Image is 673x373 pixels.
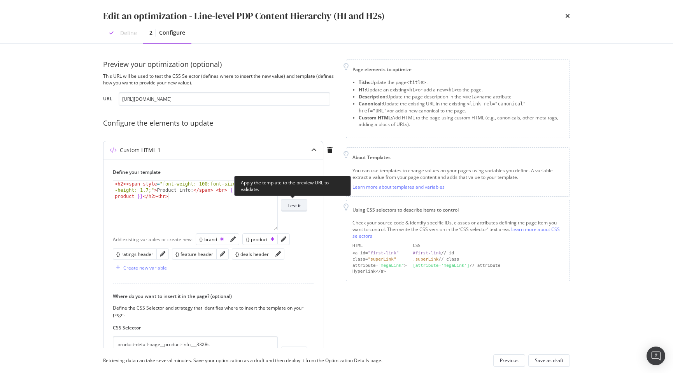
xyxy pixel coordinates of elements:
button: Test it [281,347,307,359]
div: pencil [275,251,281,257]
button: {} ratings header [116,249,153,259]
div: // class [413,256,563,263]
label: Where do you want to insert it in the page? (optional) [113,293,307,299]
input: https://www.example.com [119,92,330,106]
span: <h1> [446,87,457,93]
li: Update the page . [359,79,563,86]
div: Custom HTML 1 [120,146,161,154]
div: About Templates [352,154,563,161]
div: Save as draft [535,357,563,364]
strong: Description: [359,93,387,100]
div: This URL will be used to test the CSS Selector (defines where to insert the new value) and templa... [103,73,336,86]
textarea: .product-detail-page__product-info___33XRs [113,336,278,360]
span: <h1> [407,87,418,93]
strong: Title: [359,79,370,86]
div: pencil [160,251,165,257]
div: // id [413,250,563,256]
strong: Custom HTML: [359,114,392,121]
div: Check your source code & identify specific IDs, classes or attributes defining the page item you ... [352,219,563,239]
div: <a id= [352,250,407,256]
div: #first-link [413,250,441,256]
div: Define the CSS Selector and strategy that identifies where to insert the template on your page. [113,305,307,318]
div: Add existing variables or create new: [113,236,193,243]
div: Create new variable [123,264,167,271]
div: // attribute [413,263,563,269]
div: You can use templates to change values on your pages using variables you define. A variable extra... [352,167,563,180]
div: Open Intercom Messenger [647,347,665,365]
li: Update an existing or add a new to the page. [359,86,563,93]
label: Define your template [113,169,307,175]
div: Using CSS selectors to describe items to control [352,207,563,213]
div: Page elements to optimize [352,66,563,73]
span: <title> [407,80,426,85]
button: {} deals header [235,249,269,259]
div: Define [120,29,137,37]
div: Test it [287,202,301,209]
div: Configure the elements to update [103,118,336,128]
div: CSS [413,243,563,249]
div: Preview your optimization (optional) [103,60,336,70]
div: {} brand [199,236,224,243]
div: pencil [230,236,236,242]
div: "megaLink" [378,263,404,268]
div: Previous [500,357,519,364]
span: <link rel="canonical" href="URL"> [359,101,526,114]
span: <meta> [463,94,479,100]
button: {} brand [199,235,224,244]
div: "first-link" [368,250,399,256]
div: {} deals header [235,251,269,257]
div: class= [352,256,407,263]
div: pencil [281,236,286,242]
div: 2 [149,29,152,37]
strong: H1: [359,86,366,93]
label: CSS Selector [113,324,307,331]
div: times [565,9,570,23]
a: Learn more about templates and variables [352,184,445,190]
li: Update the existing URL in the existing or add a new canonical to the page. [359,100,563,114]
strong: Canonical: [359,100,383,107]
div: Retrieving data can take several minutes. Save your optimization as a draft and then deploy it fr... [103,357,382,364]
label: URL [103,95,112,104]
li: Update the page description in the name attribute [359,93,563,100]
button: Previous [493,354,525,367]
div: attribute= > [352,263,407,269]
button: Test it [281,199,307,212]
li: Add HTML to the page using custom HTML (e.g., canonicals, other meta tags, adding a block of URLs). [359,114,563,128]
div: {} ratings header [116,251,153,257]
div: {} feature header [175,251,213,257]
div: HTML [352,243,407,249]
div: "superLink" [368,257,396,262]
a: Learn more about CSS selectors [352,226,560,239]
button: Create new variable [113,261,167,274]
div: [attribute='megaLink'] [413,263,470,268]
button: Save as draft [528,354,570,367]
button: {} product [246,235,274,244]
button: {} feature header [175,249,213,259]
div: Edit an optimization - Line-level PDP Content Hierarchy (H1 and H2s) [103,9,385,23]
div: .superLink [413,257,438,262]
div: {} product [246,236,274,243]
div: Apply the template to the preview URL to validate. [234,176,351,196]
div: pencil [220,251,225,257]
div: Hyperlink</a> [352,268,407,275]
div: Configure [159,29,185,37]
